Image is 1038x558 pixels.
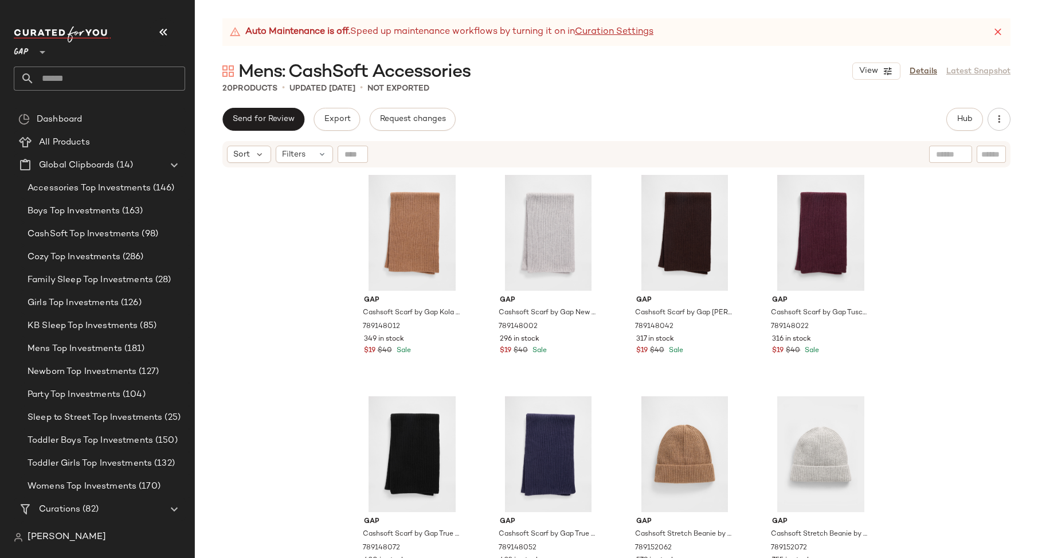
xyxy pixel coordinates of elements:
[289,83,355,95] p: updated [DATE]
[627,175,742,291] img: cn59787243.jpg
[222,108,304,131] button: Send for Review
[946,108,983,131] button: Hub
[364,346,375,356] span: $19
[120,205,143,218] span: (163)
[364,295,461,306] span: Gap
[635,543,672,553] span: 789152062
[636,295,733,306] span: Gap
[222,65,234,77] img: svg%3e
[28,228,139,241] span: CashSoft Top Investments
[314,108,360,131] button: Export
[153,274,171,287] span: (28)
[152,457,175,470] span: (132)
[151,182,175,195] span: (146)
[772,295,869,306] span: Gap
[28,251,120,264] span: Cozy Top Investments
[635,308,732,318] span: Cashsoft Scarf by Gap [PERSON_NAME] One Size
[910,65,937,77] a: Details
[28,182,151,195] span: Accessories Top Investments
[28,530,106,544] span: [PERSON_NAME]
[363,543,400,553] span: 789148072
[162,411,181,424] span: (25)
[363,529,460,540] span: Cashsoft Scarf by Gap True Black One Size
[650,346,664,356] span: $40
[514,346,528,356] span: $40
[222,84,233,93] span: 20
[636,517,733,527] span: Gap
[500,334,539,345] span: 296 in stock
[772,517,869,527] span: Gap
[771,529,868,540] span: Cashsoft Stretch Beanie by Gap New [PERSON_NAME] One Size
[859,67,878,76] span: View
[500,346,511,356] span: $19
[153,434,178,447] span: (150)
[363,322,400,332] span: 789148012
[786,346,800,356] span: $40
[355,396,470,512] img: cn59787267.jpg
[771,308,868,318] span: Cashsoft Scarf by Gap Tuscan Red One Size
[635,322,673,332] span: 789148042
[360,81,363,95] span: •
[37,113,82,126] span: Dashboard
[394,347,411,354] span: Sale
[39,136,90,149] span: All Products
[282,81,285,95] span: •
[355,175,470,291] img: cn60598999.jpg
[491,396,606,512] img: cn60596658.jpg
[28,457,152,470] span: Toddler Girls Top Investments
[530,347,547,354] span: Sale
[635,529,732,540] span: Cashsoft Stretch Beanie by Gap Kola Nut One Size
[232,115,295,124] span: Send for Review
[14,39,29,60] span: GAP
[802,347,819,354] span: Sale
[229,25,653,39] div: Speed up maintenance workflows by turning it on in
[499,322,538,332] span: 789148002
[636,334,674,345] span: 317 in stock
[636,346,648,356] span: $19
[136,480,160,493] span: (170)
[763,175,878,291] img: cn59786377.jpg
[957,115,973,124] span: Hub
[233,149,250,161] span: Sort
[138,319,156,333] span: (85)
[28,365,136,378] span: Newborn Top Investments
[323,115,350,124] span: Export
[139,228,158,241] span: (98)
[136,365,159,378] span: (127)
[120,388,146,401] span: (104)
[367,83,429,95] p: Not Exported
[114,159,133,172] span: (14)
[370,108,456,131] button: Request changes
[152,526,171,539] span: (33)
[763,396,878,512] img: cn59778575.jpg
[772,346,784,356] span: $19
[500,295,597,306] span: Gap
[499,529,596,540] span: Cashsoft Scarf by Gap True Navy One Size
[28,205,120,218] span: Boys Top Investments
[80,503,99,516] span: (82)
[282,149,305,161] span: Filters
[28,274,153,287] span: Family Sleep Top Investments
[378,346,392,356] span: $40
[120,251,144,264] span: (286)
[28,388,120,401] span: Party Top Investments
[500,517,597,527] span: Gap
[122,342,145,356] span: (181)
[28,526,152,539] span: Baby & Toddler: Cozy Bottoms
[119,296,142,310] span: (126)
[39,503,80,516] span: Curations
[627,396,742,512] img: cn59776599.jpg
[364,334,404,345] span: 349 in stock
[28,434,153,447] span: Toddler Boys Top Investments
[245,25,350,39] strong: Auto Maintenance is off.
[771,543,807,553] span: 789152072
[491,175,606,291] img: cn59787233.jpg
[18,114,30,125] img: svg%3e
[379,115,446,124] span: Request changes
[28,319,138,333] span: KB Sleep Top Investments
[771,322,809,332] span: 789148022
[499,543,536,553] span: 789148052
[28,411,162,424] span: Sleep to Street Top Investments
[364,517,461,527] span: Gap
[667,347,683,354] span: Sale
